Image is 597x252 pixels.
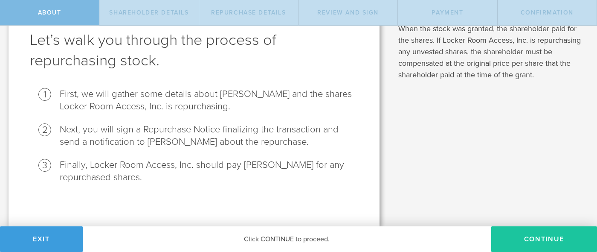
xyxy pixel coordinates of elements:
[491,226,597,252] button: Continue
[83,226,491,252] div: Click CONTINUE to proceed.
[60,123,358,148] li: Next, you will sign a Repurchase Notice finalizing the transaction and send a notification to [PE...
[30,30,358,71] h1: Let’s walk you through the process of repurchasing stock.
[521,9,574,16] span: Confirmation
[317,9,379,16] span: Review and Sign
[211,9,286,16] span: Repurchase Details
[60,159,358,184] li: Finally, Locker Room Access, Inc. should pay [PERSON_NAME] for any repurchased shares.
[432,9,463,16] span: Payment
[60,88,358,113] li: First, we will gather some details about [PERSON_NAME] and the shares Locker Room Access, Inc. is...
[398,23,584,81] p: When the stock was granted, the shareholder paid for the shares. If Locker Room Access, Inc. is r...
[38,9,61,16] span: About
[109,9,188,16] span: Shareholder Details
[554,185,597,226] iframe: Chat Widget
